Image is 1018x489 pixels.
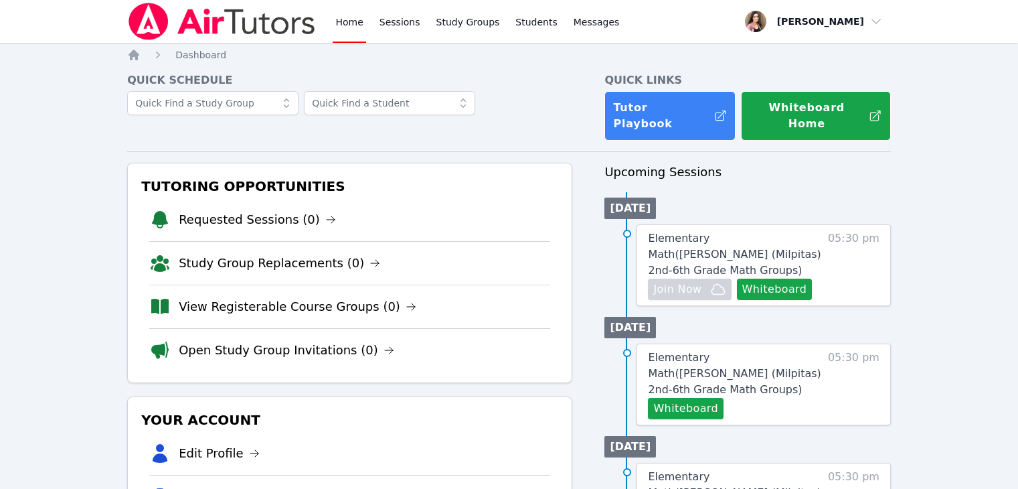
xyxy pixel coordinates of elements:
[127,48,891,62] nav: Breadcrumb
[828,230,879,300] span: 05:30 pm
[604,91,736,141] a: Tutor Playbook
[604,163,891,182] h3: Upcoming Sessions
[179,254,380,273] a: Study Group Replacements (0)
[648,398,724,419] button: Whiteboard
[127,91,299,115] input: Quick Find a Study Group
[653,281,701,297] span: Join Now
[648,232,821,277] span: Elementary Math ( [PERSON_NAME] (Milpitas) 2nd-6th Grade Math Groups )
[179,297,416,316] a: View Registerable Course Groups (0)
[574,15,620,29] span: Messages
[648,279,731,300] button: Join Now
[175,48,226,62] a: Dashboard
[304,91,475,115] input: Quick Find a Student
[139,408,561,432] h3: Your Account
[648,230,821,279] a: Elementary Math([PERSON_NAME] (Milpitas) 2nd-6th Grade Math Groups)
[175,50,226,60] span: Dashboard
[127,3,317,40] img: Air Tutors
[179,341,394,360] a: Open Study Group Invitations (0)
[127,72,572,88] h4: Quick Schedule
[139,174,561,198] h3: Tutoring Opportunities
[648,350,821,398] a: Elementary Math([PERSON_NAME] (Milpitas) 2nd-6th Grade Math Groups)
[604,436,656,458] li: [DATE]
[604,72,891,88] h4: Quick Links
[604,198,656,219] li: [DATE]
[828,350,879,419] span: 05:30 pm
[604,317,656,338] li: [DATE]
[179,210,336,229] a: Requested Sessions (0)
[741,91,891,141] button: Whiteboard Home
[737,279,813,300] button: Whiteboard
[179,444,260,463] a: Edit Profile
[648,351,821,396] span: Elementary Math ( [PERSON_NAME] (Milpitas) 2nd-6th Grade Math Groups )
